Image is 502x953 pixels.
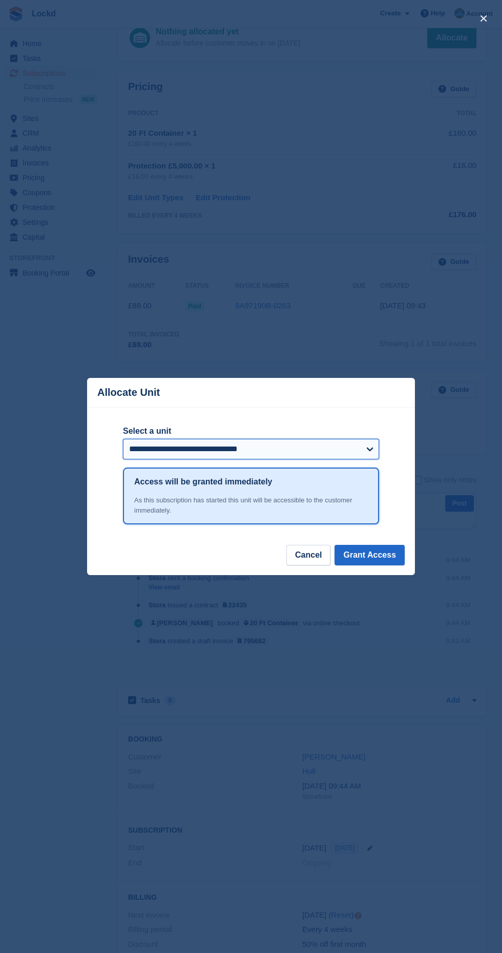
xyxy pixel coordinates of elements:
button: close [475,10,492,27]
button: Cancel [286,545,330,565]
div: As this subscription has started this unit will be accessible to the customer immediately. [134,495,368,515]
label: Select a unit [123,425,379,437]
button: Grant Access [334,545,405,565]
h1: Access will be granted immediately [134,476,272,488]
p: Allocate Unit [97,387,160,398]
